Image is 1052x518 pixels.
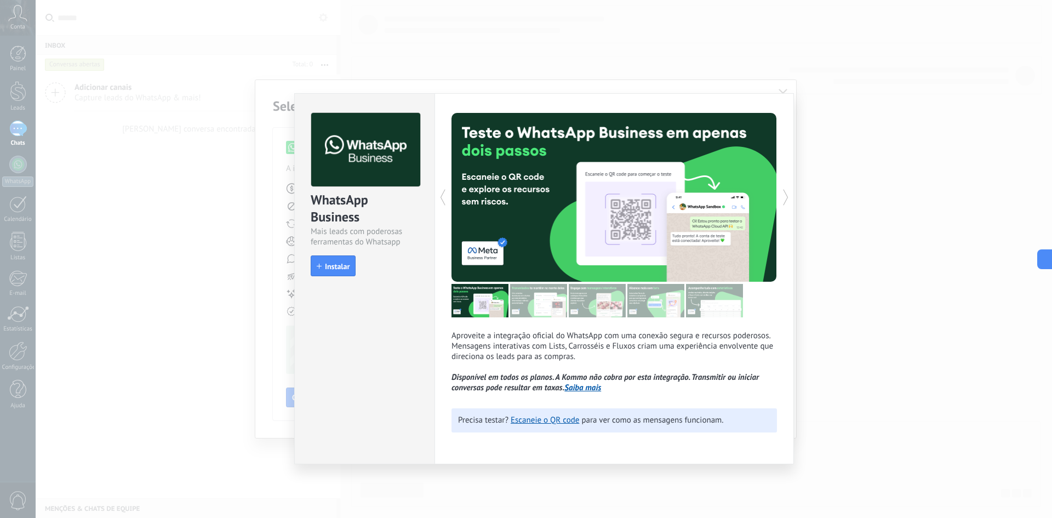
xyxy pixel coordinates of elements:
img: tour_image_58a1c38c4dee0ce492f4b60cdcddf18a.png [627,284,684,317]
img: tour_image_af96a8ccf0f3a66e7f08a429c7d28073.png [451,284,508,317]
p: Aproveite a integração oficial do WhatsApp com uma conexão segura e recursos poderosos. Mensagens... [451,331,777,393]
a: Escaneie o QR code [511,415,579,425]
div: WhatsApp Business [311,191,419,226]
button: Instalar [311,255,356,276]
span: para ver como as mensagens funcionam. [581,415,723,425]
span: Instalar [325,263,350,270]
img: tour_image_87c31d5c6b42496d4b4f28fbf9d49d2b.png [569,284,626,317]
div: Mais leads com poderosas ferramentas do Whatsapp [311,226,419,247]
img: tour_image_6cf6297515b104f916d063e49aae351c.png [510,284,567,317]
img: tour_image_46dcd16e2670e67c1b8e928eefbdcce9.png [686,284,743,317]
span: Precisa testar? [458,415,508,425]
a: Saiba mais [564,383,601,393]
i: Disponível em todos os planos. A Kommo não cobra por esta integração. Transmitir ou iniciar conve... [451,372,759,393]
img: logo_main.png [311,113,420,187]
